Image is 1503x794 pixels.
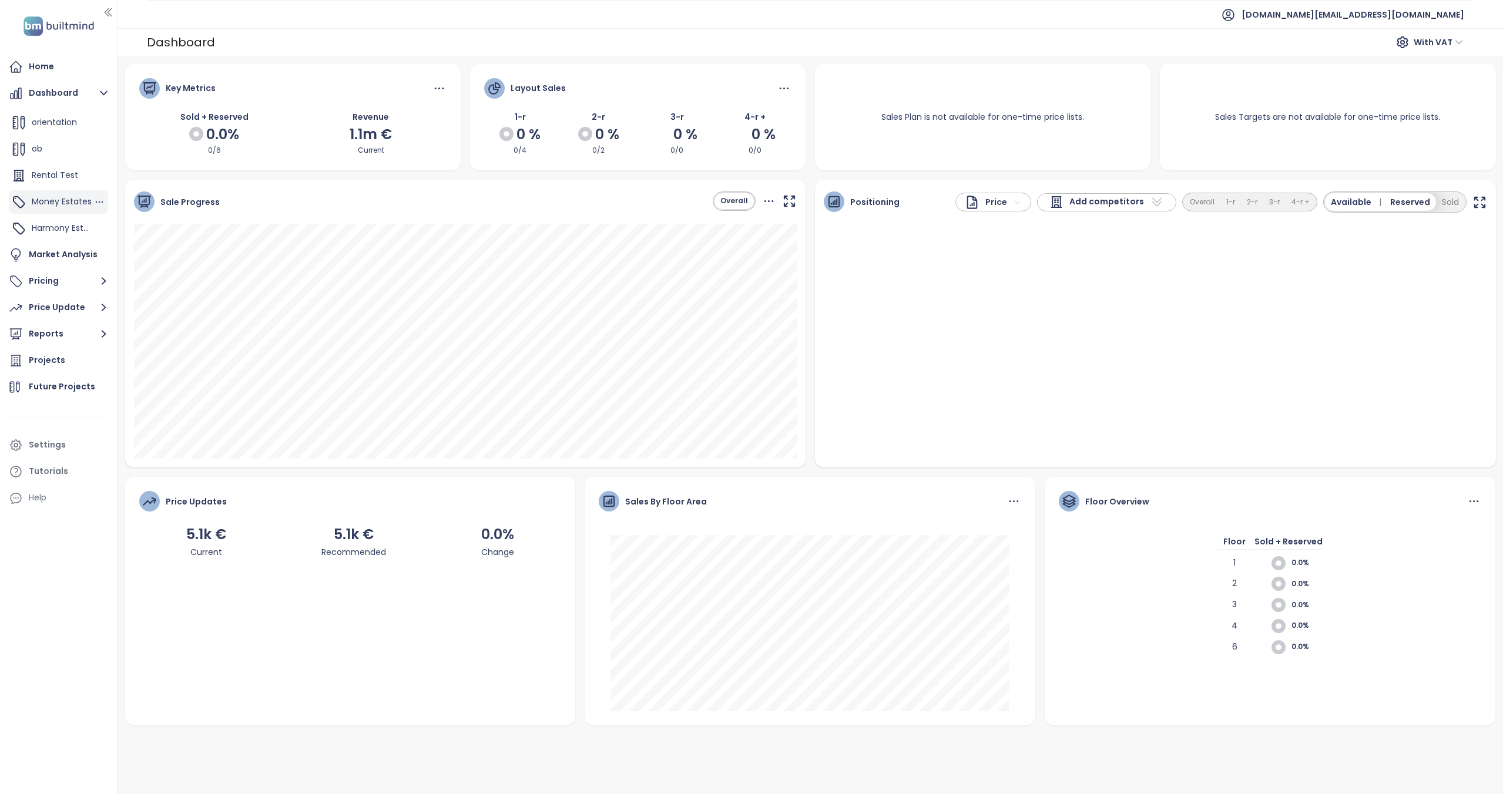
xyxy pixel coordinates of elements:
[1291,557,1323,568] span: 0.0%
[20,14,98,38] img: logo
[516,123,541,146] span: 0 %
[9,217,108,240] div: Harmony Estates
[186,546,226,559] div: Current
[147,31,215,54] div: Dashboard
[29,59,54,74] div: Home
[6,55,111,79] a: Home
[562,145,635,156] div: 0/2
[139,145,290,156] div: 0/6
[6,349,111,372] a: Projects
[714,193,754,209] button: Overall
[673,123,697,146] span: 0 %
[6,270,111,293] button: Pricing
[1217,640,1252,661] div: 6
[1069,195,1144,209] span: Add competitors
[1436,193,1465,211] button: Sold
[6,296,111,319] button: Price Update
[9,190,108,214] div: Money Estates
[1242,1,1464,29] span: [DOMAIN_NAME][EMAIL_ADDRESS][DOMAIN_NAME]
[6,433,111,457] a: Settings
[9,164,108,187] div: Rental Test
[29,300,85,315] div: Price Update
[670,111,684,123] span: 3-r
[719,145,791,156] div: 0/0
[32,169,78,181] span: Rental Test
[180,111,249,123] span: Sold + Reserved
[744,111,766,123] span: 4-r +
[9,137,108,161] div: ob
[350,125,392,144] span: 1.1m €
[166,82,216,95] div: Key Metrics
[1291,600,1323,611] span: 0.0%
[29,353,65,368] div: Projects
[166,495,227,508] div: Price Updates
[1241,194,1263,210] button: 2-r
[1291,578,1323,590] span: 0.0%
[1254,535,1323,556] div: Sold + Reserved
[1217,577,1252,598] div: 2
[29,464,68,479] div: Tutorials
[1217,535,1252,556] div: Floor
[515,111,526,123] span: 1-r
[1217,598,1252,619] div: 3
[6,375,111,399] a: Future Projects
[6,486,111,510] div: Help
[206,123,239,146] span: 0.0%
[6,460,111,483] a: Tutorials
[850,196,900,208] span: Positioning
[9,111,108,134] div: orientation
[867,96,1098,137] div: Sales Plan is not available for one-time price lists.
[1217,619,1252,640] div: 4
[186,523,226,546] div: 5.1k €
[625,495,707,508] div: Sales By Floor Area
[29,438,66,452] div: Settings
[32,196,92,207] span: Money Estates
[1291,620,1323,631] span: 0.0%
[1184,194,1220,210] button: Overall
[321,523,386,546] div: 5.1k €
[29,379,95,394] div: Future Projects
[1201,96,1454,137] div: Sales Targets are not available for one-time price lists.
[29,490,46,505] div: Help
[595,123,619,146] span: 0 %
[1379,196,1381,208] span: |
[6,322,111,346] button: Reports
[29,247,98,262] div: Market Analysis
[296,145,447,156] div: Current
[1331,196,1385,208] span: Available
[1217,556,1252,577] div: 1
[296,110,447,123] div: Revenue
[484,145,556,156] div: 0/4
[6,243,111,267] a: Market Analysis
[1085,495,1149,508] div: Floor Overview
[640,145,713,156] div: 0/0
[32,143,42,154] span: ob
[511,82,566,95] div: Layout Sales
[592,111,605,123] span: 2-r
[1390,196,1430,208] span: Reserved
[321,546,386,559] div: Recommended
[1291,641,1323,652] span: 0.0%
[160,196,220,208] span: Sale Progress
[1414,33,1463,51] span: With VAT
[481,546,514,559] div: Change
[751,123,776,146] span: 0 %
[32,116,77,128] span: orientation
[1220,194,1241,210] button: 1-r
[32,222,102,234] span: Harmony Estates
[1263,194,1286,210] button: 3-r
[6,82,111,105] button: Dashboard
[481,523,514,546] div: 0.0%
[1286,194,1316,210] button: 4-r +
[965,195,1007,210] div: Price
